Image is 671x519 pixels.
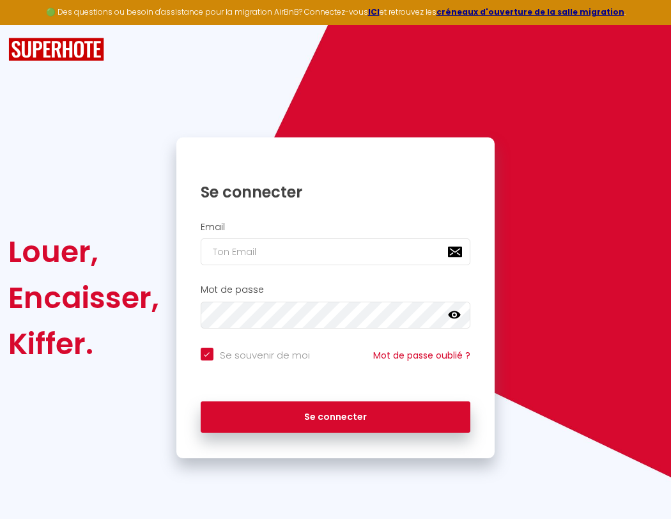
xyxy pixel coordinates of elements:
[8,275,159,321] div: Encaisser,
[201,182,471,202] h1: Se connecter
[436,6,624,17] a: créneaux d'ouverture de la salle migration
[368,6,380,17] a: ICI
[8,38,104,61] img: SuperHote logo
[373,349,470,362] a: Mot de passe oublié ?
[201,401,471,433] button: Se connecter
[201,222,471,233] h2: Email
[8,229,159,275] div: Louer,
[201,238,471,265] input: Ton Email
[201,284,471,295] h2: Mot de passe
[8,321,159,367] div: Kiffer.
